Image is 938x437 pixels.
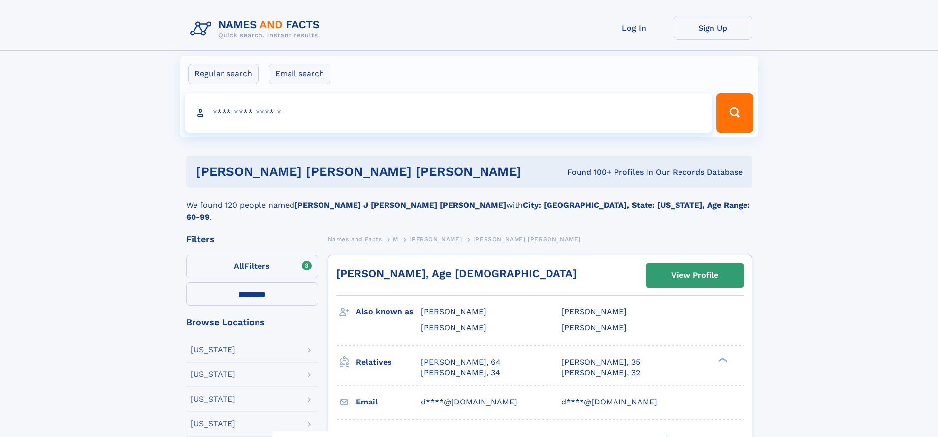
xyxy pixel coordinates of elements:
a: M [393,233,398,245]
h1: [PERSON_NAME] [PERSON_NAME] [PERSON_NAME] [196,166,545,178]
input: search input [185,93,712,133]
a: [PERSON_NAME], Age [DEMOGRAPHIC_DATA] [336,268,577,280]
a: [PERSON_NAME], 34 [421,368,500,378]
div: We found 120 people named with . [186,188,752,223]
span: [PERSON_NAME] [409,236,462,243]
a: Sign Up [674,16,752,40]
div: [US_STATE] [191,395,235,403]
b: [PERSON_NAME] J [PERSON_NAME] [PERSON_NAME] [294,201,506,210]
label: Filters [186,255,318,278]
label: Email search [269,64,330,84]
a: Names and Facts [328,233,382,245]
div: Browse Locations [186,318,318,327]
h3: Relatives [356,354,421,370]
span: [PERSON_NAME] [421,323,486,332]
h3: Email [356,394,421,410]
a: [PERSON_NAME], 64 [421,357,501,368]
div: ❯ [716,356,728,363]
b: City: [GEOGRAPHIC_DATA], State: [US_STATE], Age Range: 60-99 [186,201,750,222]
div: Found 100+ Profiles In Our Records Database [544,167,743,178]
div: View Profile [671,264,718,287]
span: M [393,236,398,243]
a: View Profile [646,264,744,287]
button: Search Button [716,93,753,133]
div: [US_STATE] [191,370,235,378]
span: All [234,261,244,270]
span: [PERSON_NAME] [PERSON_NAME] [473,236,581,243]
a: [PERSON_NAME], 32 [561,368,640,378]
div: [US_STATE] [191,420,235,428]
span: [PERSON_NAME] [421,307,486,316]
div: [US_STATE] [191,346,235,354]
a: [PERSON_NAME], 35 [561,357,640,368]
span: [PERSON_NAME] [561,307,627,316]
img: Logo Names and Facts [186,16,328,42]
div: Filters [186,235,318,244]
span: [PERSON_NAME] [561,323,627,332]
a: [PERSON_NAME] [409,233,462,245]
h3: Also known as [356,303,421,320]
label: Regular search [188,64,259,84]
a: Log In [595,16,674,40]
